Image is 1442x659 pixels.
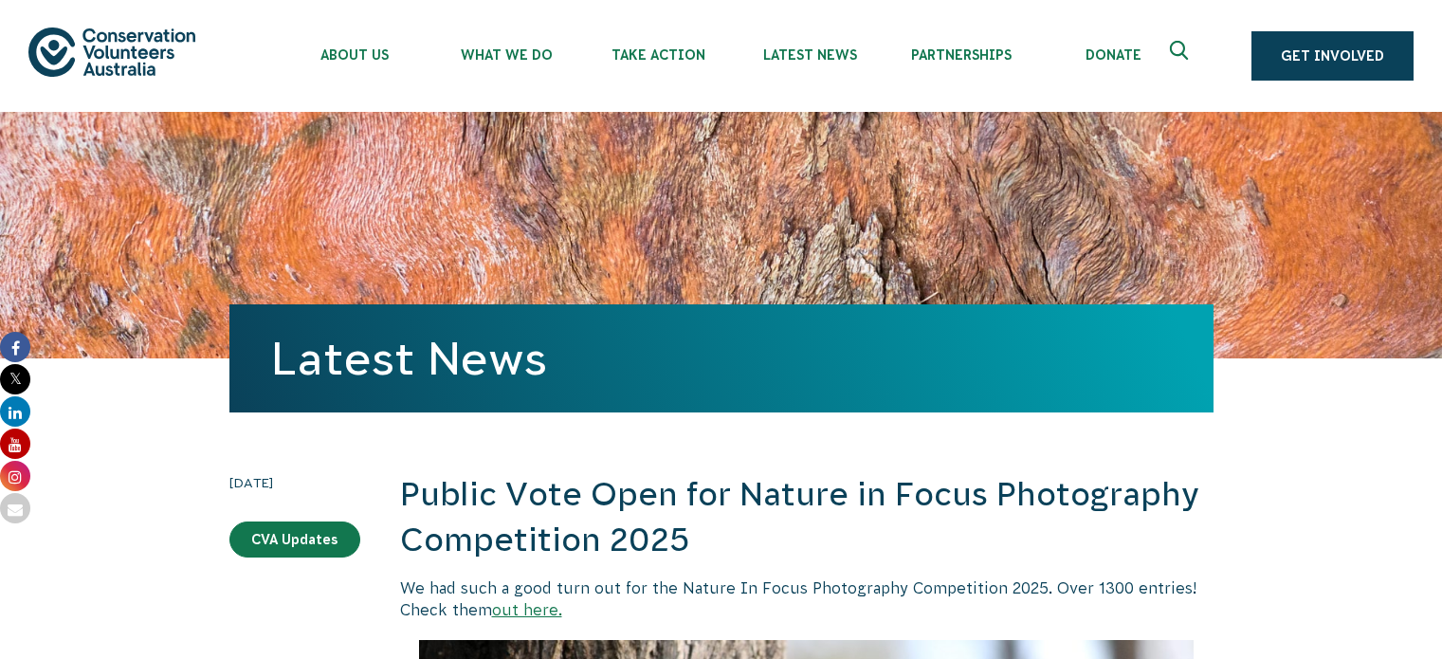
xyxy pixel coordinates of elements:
span: Partnerships [885,47,1037,63]
span: About Us [279,47,430,63]
a: out here. [492,601,562,618]
time: [DATE] [229,472,360,493]
a: Latest News [271,333,547,384]
span: What We Do [430,47,582,63]
img: logo.svg [28,27,195,76]
button: Expand search box Close search box [1159,33,1204,79]
a: CVA Updates [229,522,360,558]
span: Donate [1037,47,1189,63]
a: Get Involved [1251,31,1414,81]
span: Latest News [734,47,885,63]
p: We had such a good turn out for the Nature In Focus Photography Competition 2025. Over 1300 entri... [400,577,1214,620]
h2: Public Vote Open for Nature in Focus Photography Competition 2025 [400,472,1214,562]
span: Take Action [582,47,734,63]
span: Expand search box [1170,41,1194,71]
